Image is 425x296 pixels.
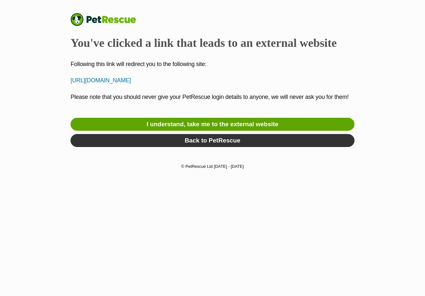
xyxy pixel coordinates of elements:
[71,76,354,85] p: [URL][DOMAIN_NAME]
[71,93,354,110] p: Please note that you should never give your PetRescue login details to anyone, we will never ask ...
[71,118,354,131] a: I understand, take me to the external website
[71,60,354,69] p: Following this link will redirect you to the following site:
[71,134,354,147] a: Back to PetRescue
[71,13,143,26] a: PetRescue
[71,36,354,50] h2: You've clicked a link that leads to an external website
[181,164,244,169] small: © PetRescue Ltd [DATE] - [DATE]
